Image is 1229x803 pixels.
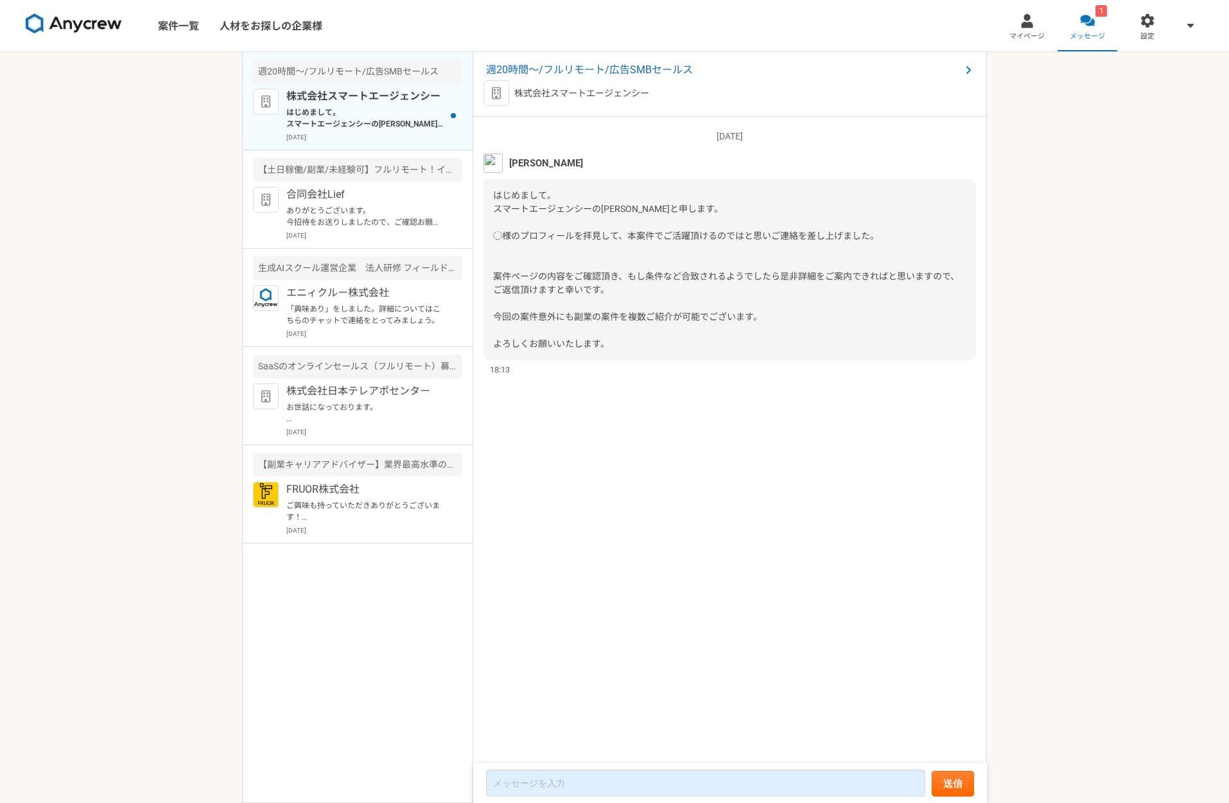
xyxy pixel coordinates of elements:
span: マイページ [1009,31,1045,42]
div: SaaSのオンラインセールス（フルリモート）募集 [253,355,462,378]
img: unnamed.png [484,154,503,173]
p: [DATE] [286,329,462,339]
p: [DATE] [484,130,976,143]
button: 送信 [932,771,974,797]
p: エニィクルー株式会社 [286,285,445,301]
p: お世話になっております。 プロフィール拝見してとても魅力的なご経歴で、 ぜひ一度、弊社面談をお願いできないでしょうか？ [URL][DOMAIN_NAME][DOMAIN_NAME] 当社ですが... [286,401,445,425]
p: [DATE] [286,132,462,142]
p: FRUOR株式会社 [286,482,445,497]
img: logo_text_blue_01.png [253,285,279,311]
img: default_org_logo-42cde973f59100197ec2c8e796e4974ac8490bb5b08a0eb061ff975e4574aa76.png [253,187,279,213]
p: [DATE] [286,427,462,437]
span: はじめまして。 スマートエージェンシーの[PERSON_NAME]と申します。 ◯様のプロフィールを拝見して、本案件でご活躍頂けるのではと思いご連絡を差し上げました。 案件ページの内容をご確認頂... [493,190,959,349]
p: はじめまして。 スマートエージェンシーの[PERSON_NAME]と申します。 ◯様のプロフィールを拝見して、本案件でご活躍頂けるのではと思いご連絡を差し上げました。 案件ページの内容をご確認頂... [286,107,445,130]
p: 合同会社Lief [286,187,445,202]
p: ありがとうございます。 今招待をお送りしましたので、ご確認お願い致します。 [286,205,445,228]
p: 株式会社スマートエージェンシー [286,89,445,104]
span: 週20時間〜/フルリモート/広告SMBセールス [486,62,961,78]
p: 株式会社日本テレアポセンター [286,384,445,399]
img: default_org_logo-42cde973f59100197ec2c8e796e4974ac8490bb5b08a0eb061ff975e4574aa76.png [484,80,509,106]
img: FRUOR%E3%83%AD%E3%82%B3%E3%82%99.png [253,482,279,507]
img: default_org_logo-42cde973f59100197ec2c8e796e4974ac8490bb5b08a0eb061ff975e4574aa76.png [253,384,279,409]
img: 8DqYSo04kwAAAAASUVORK5CYII= [26,13,122,34]
img: default_org_logo-42cde973f59100197ec2c8e796e4974ac8490bb5b08a0eb061ff975e4574aa76.png [253,89,279,114]
p: 株式会社スマートエージェンシー [514,87,649,100]
div: 週20時間〜/フルリモート/広告SMBセールス [253,60,462,84]
div: 【土日稼働/副業/未経験可】フルリモート！インサイドセールス募集（長期案件） [253,158,462,182]
span: 設定 [1140,31,1155,42]
div: 1 [1095,5,1107,17]
p: [DATE] [286,231,462,240]
p: 「興味あり」をしました。詳細についてはこちらのチャットで連絡をとってみましょう。 [286,303,445,326]
p: [DATE] [286,525,462,535]
span: メッセージ [1070,31,1105,42]
p: ご興味も持っていただきありがとうございます！ FRUOR株式会社の[PERSON_NAME]です。 ぜひ一度オンラインにて詳細のご説明がでできればと思っております。 〜〜〜〜〜〜〜〜〜〜〜〜〜〜... [286,500,445,523]
span: [PERSON_NAME] [509,156,583,170]
div: 生成AIスクール運営企業 法人研修 フィールドセールスリーダー候補 [253,256,462,280]
div: 【副業キャリアアドバイザー】業界最高水準の報酬率で還元します！ [253,453,462,477]
span: 18:13 [490,364,510,376]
